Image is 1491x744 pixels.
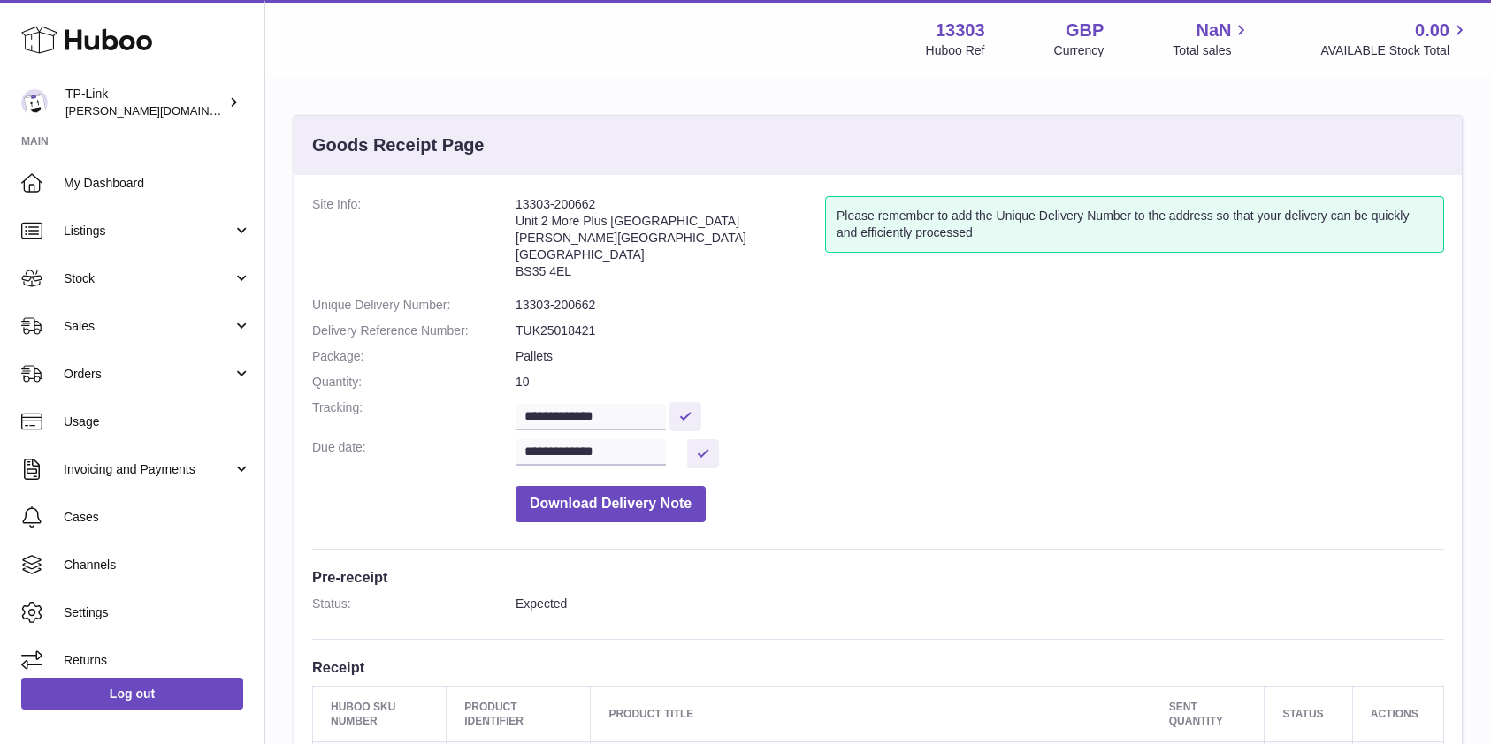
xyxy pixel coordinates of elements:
dd: Pallets [516,348,1444,365]
address: 13303-200662 Unit 2 More Plus [GEOGRAPHIC_DATA] [PERSON_NAME][GEOGRAPHIC_DATA] [GEOGRAPHIC_DATA] ... [516,196,825,288]
th: Status [1265,686,1352,741]
span: Orders [64,366,233,383]
a: 0.00 AVAILABLE Stock Total [1320,19,1470,59]
dt: Quantity: [312,374,516,391]
strong: 13303 [936,19,985,42]
h3: Goods Receipt Page [312,133,485,157]
span: Settings [64,604,251,621]
th: Sent Quantity [1151,686,1265,741]
span: Returns [64,652,251,669]
span: Sales [64,318,233,335]
span: Invoicing and Payments [64,461,233,478]
a: NaN Total sales [1173,19,1251,59]
th: Product Identifier [447,686,591,741]
dt: Due date: [312,439,516,468]
dt: Site Info: [312,196,516,288]
dd: Expected [516,596,1444,612]
span: [PERSON_NAME][DOMAIN_NAME][EMAIL_ADDRESS][DOMAIN_NAME] [65,103,447,118]
div: Huboo Ref [926,42,985,59]
span: 0.00 [1415,19,1449,42]
dd: TUK25018421 [516,323,1444,339]
dt: Delivery Reference Number: [312,323,516,339]
dt: Package: [312,348,516,365]
th: Product title [591,686,1151,741]
th: Actions [1352,686,1443,741]
span: My Dashboard [64,175,251,192]
a: Log out [21,678,243,710]
span: Stock [64,270,233,287]
h3: Receipt [312,657,1444,677]
dd: 13303-200662 [516,297,1444,314]
span: Cases [64,509,251,526]
span: AVAILABLE Stock Total [1320,42,1470,59]
span: Channels [64,557,251,573]
dt: Status: [312,596,516,612]
dd: 10 [516,374,1444,391]
th: Huboo SKU Number [313,686,447,741]
div: TP-Link [65,86,225,119]
dt: Tracking: [312,399,516,430]
dt: Unique Delivery Number: [312,297,516,314]
span: Total sales [1173,42,1251,59]
strong: GBP [1066,19,1104,42]
div: Currency [1054,42,1105,59]
span: Listings [64,223,233,239]
span: Usage [64,414,251,430]
h3: Pre-receipt [312,567,1444,587]
div: Please remember to add the Unique Delivery Number to the address so that your delivery can be qui... [825,196,1444,253]
button: Download Delivery Note [516,486,706,522]
img: susie.li@tp-link.com [21,89,48,116]
span: NaN [1196,19,1231,42]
